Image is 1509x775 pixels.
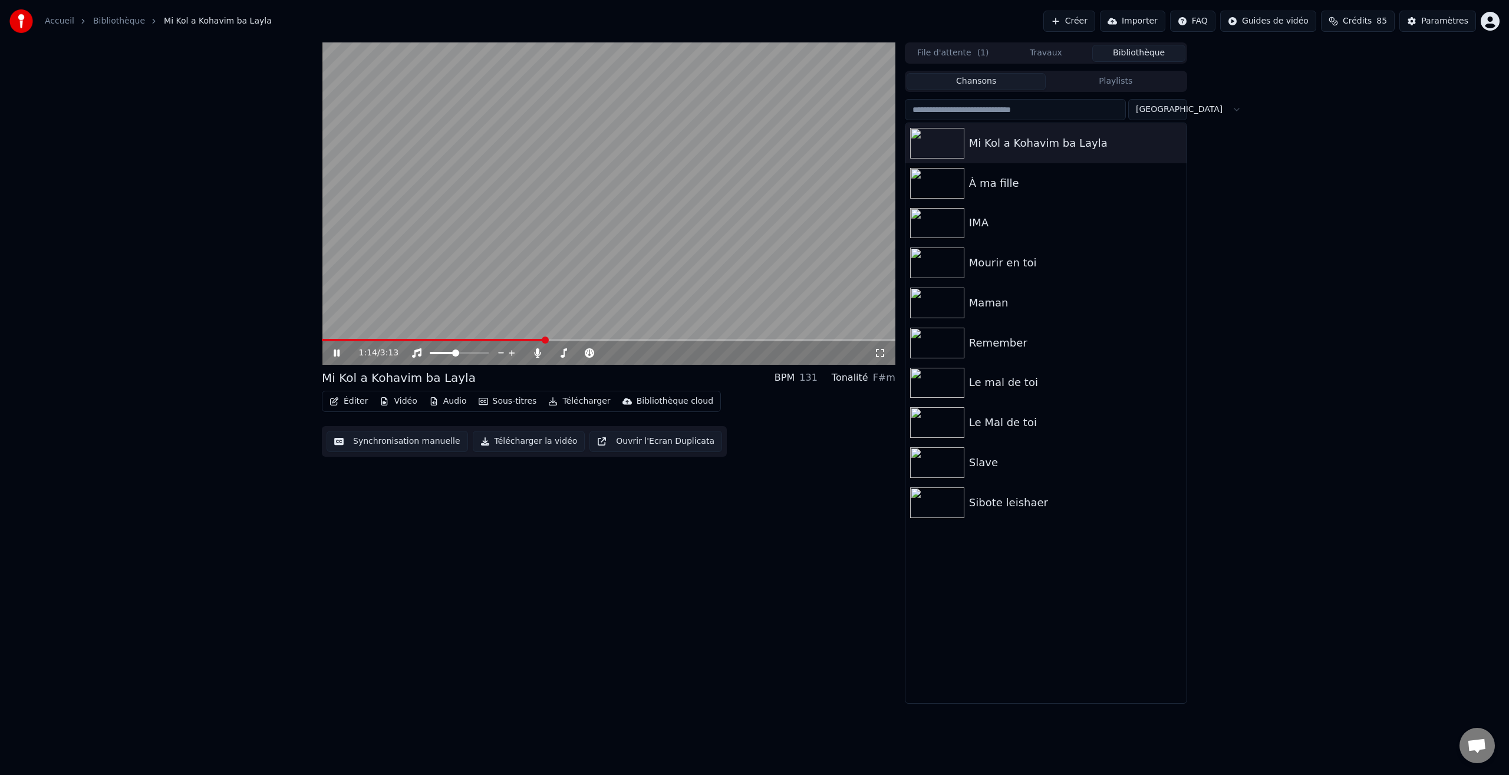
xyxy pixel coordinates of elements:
[969,295,1182,311] div: Maman
[969,135,1182,151] div: Mi Kol a Kohavim ba Layla
[1343,15,1372,27] span: Crédits
[1000,45,1093,62] button: Travaux
[1046,73,1185,90] button: Playlists
[969,374,1182,391] div: Le mal de toi
[969,255,1182,271] div: Mourir en toi
[969,175,1182,192] div: À ma fille
[473,431,585,452] button: Télécharger la vidéo
[637,395,713,407] div: Bibliothèque cloud
[799,371,818,385] div: 131
[327,431,468,452] button: Synchronisation manuelle
[1136,104,1223,116] span: [GEOGRAPHIC_DATA]
[832,371,868,385] div: Tonalité
[969,454,1182,471] div: Slave
[45,15,272,27] nav: breadcrumb
[543,393,615,410] button: Télécharger
[424,393,472,410] button: Audio
[977,47,989,59] span: ( 1 )
[1100,11,1165,32] button: Importer
[164,15,272,27] span: Mi Kol a Kohavim ba Layla
[1459,728,1495,763] div: Ouvrir le chat
[969,414,1182,431] div: Le Mal de toi
[93,15,145,27] a: Bibliothèque
[375,393,421,410] button: Vidéo
[1399,11,1476,32] button: Paramètres
[1220,11,1316,32] button: Guides de vidéo
[359,347,387,359] div: /
[474,393,542,410] button: Sous-titres
[45,15,74,27] a: Accueil
[775,371,795,385] div: BPM
[1376,15,1387,27] span: 85
[969,494,1182,511] div: Sibote leishaer
[359,347,377,359] span: 1:14
[1421,15,1468,27] div: Paramètres
[1043,11,1095,32] button: Créer
[907,73,1046,90] button: Chansons
[589,431,722,452] button: Ouvrir l'Ecran Duplicata
[873,371,895,385] div: F#m
[907,45,1000,62] button: File d'attente
[969,335,1182,351] div: Remember
[380,347,398,359] span: 3:13
[969,215,1182,231] div: IMA
[1092,45,1185,62] button: Bibliothèque
[322,370,476,386] div: Mi Kol a Kohavim ba Layla
[1321,11,1395,32] button: Crédits85
[325,393,373,410] button: Éditer
[9,9,33,33] img: youka
[1170,11,1215,32] button: FAQ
